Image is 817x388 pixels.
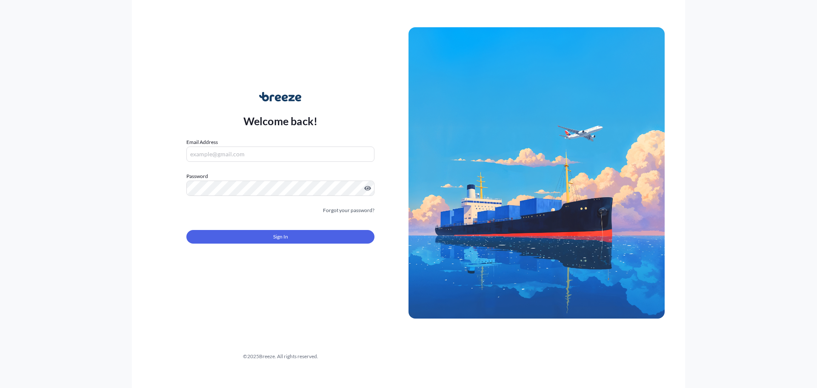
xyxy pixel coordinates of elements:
input: example@gmail.com [186,147,374,162]
a: Forgot your password? [323,206,374,215]
label: Password [186,172,374,181]
img: Ship illustration [408,27,665,319]
p: Welcome back! [243,114,318,128]
div: © 2025 Breeze. All rights reserved. [152,352,408,361]
label: Email Address [186,138,218,147]
button: Show password [364,185,371,192]
button: Sign In [186,230,374,244]
span: Sign In [273,233,288,241]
